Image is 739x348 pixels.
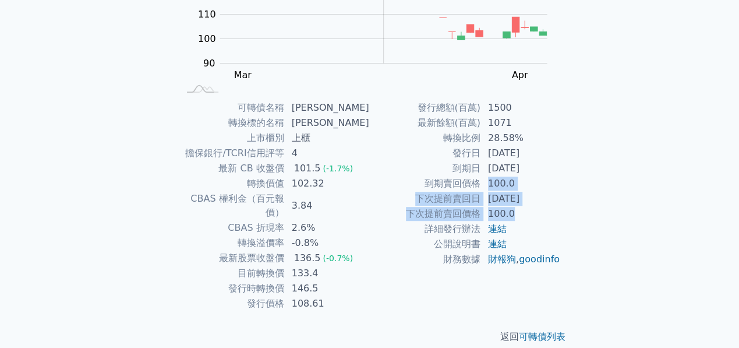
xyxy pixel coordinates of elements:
[179,281,285,296] td: 發行時轉換價
[370,191,481,206] td: 下次提前賣回日
[285,115,370,131] td: [PERSON_NAME]
[285,220,370,235] td: 2.6%
[285,191,370,220] td: 3.84
[481,176,561,191] td: 100.0
[179,146,285,161] td: 擔保銀行/TCRI信用評等
[488,238,507,249] a: 連結
[234,69,252,80] tspan: Mar
[370,222,481,237] td: 詳細發行辦法
[198,33,216,44] tspan: 100
[370,252,481,267] td: 財務數據
[165,330,575,344] p: 返回
[203,58,215,69] tspan: 90
[179,235,285,251] td: 轉換溢價率
[481,100,561,115] td: 1500
[481,206,561,222] td: 100.0
[370,176,481,191] td: 到期賣回價格
[370,100,481,115] td: 發行總額(百萬)
[198,9,216,20] tspan: 110
[519,254,560,265] a: goodinfo
[370,206,481,222] td: 下次提前賣回價格
[179,115,285,131] td: 轉換標的名稱
[285,296,370,311] td: 108.61
[323,164,353,173] span: (-1.7%)
[285,131,370,146] td: 上櫃
[285,266,370,281] td: 133.4
[481,131,561,146] td: 28.58%
[179,131,285,146] td: 上市櫃別
[285,146,370,161] td: 4
[370,161,481,176] td: 到期日
[481,252,561,267] td: ,
[285,235,370,251] td: -0.8%
[681,292,739,348] div: 聊天小工具
[179,296,285,311] td: 發行價格
[179,220,285,235] td: CBAS 折現率
[519,331,565,342] a: 可轉債列表
[179,251,285,266] td: 最新股票收盤價
[323,254,353,263] span: (-0.7%)
[285,281,370,296] td: 146.5
[370,237,481,252] td: 公開說明書
[481,191,561,206] td: [DATE]
[481,115,561,131] td: 1071
[179,266,285,281] td: 目前轉換價
[488,223,507,234] a: 連結
[681,292,739,348] iframe: Chat Widget
[285,176,370,191] td: 102.32
[481,146,561,161] td: [DATE]
[481,161,561,176] td: [DATE]
[370,115,481,131] td: 最新餘額(百萬)
[285,100,370,115] td: [PERSON_NAME]
[179,191,285,220] td: CBAS 權利金（百元報價）
[179,176,285,191] td: 轉換價值
[292,161,323,175] div: 101.5
[370,131,481,146] td: 轉換比例
[179,161,285,176] td: 最新 CB 收盤價
[488,254,516,265] a: 財報狗
[179,100,285,115] td: 可轉債名稱
[292,251,323,265] div: 136.5
[370,146,481,161] td: 發行日
[511,69,528,80] tspan: Apr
